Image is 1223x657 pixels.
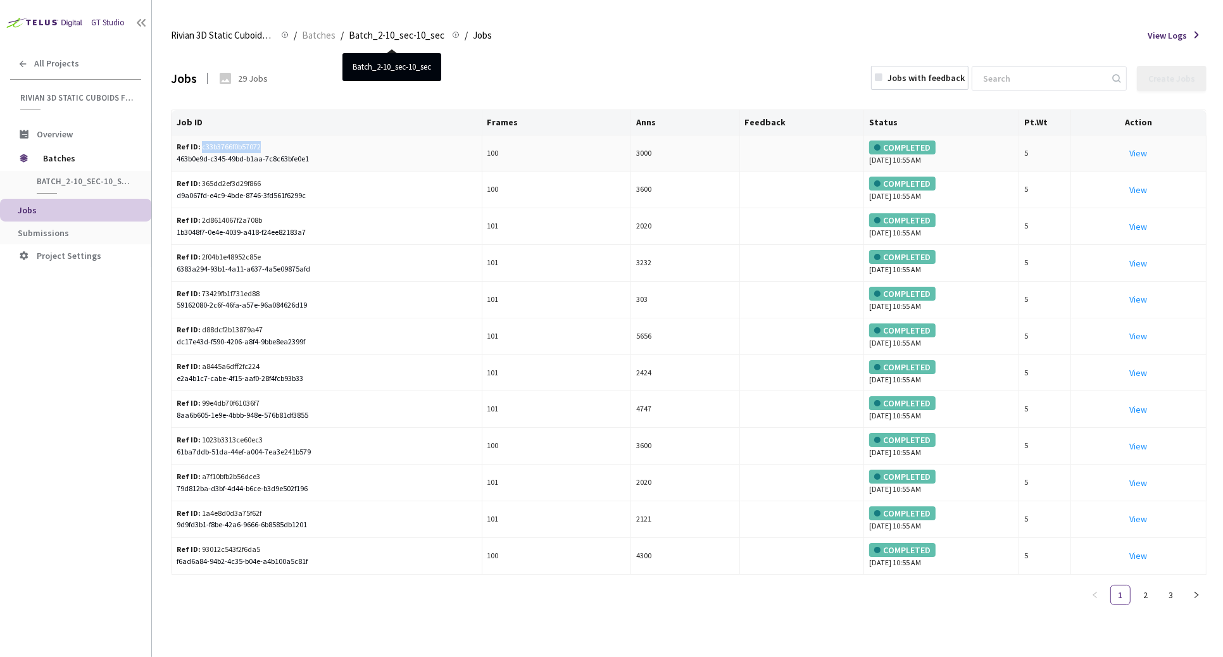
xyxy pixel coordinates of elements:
li: / [294,28,297,43]
li: / [341,28,344,43]
div: 73429fb1f731ed88 [177,288,339,300]
td: 101 [482,465,632,501]
div: GT Studio [91,16,125,29]
td: 100 [482,172,632,208]
div: COMPLETED [869,323,936,337]
div: d9a067fd-e4c9-4bde-8746-3fd561f6299c [177,190,477,202]
td: 5 [1019,391,1071,428]
td: 101 [482,245,632,282]
th: Pt.Wt [1019,110,1071,135]
div: 8aa6b605-1e9e-4bbb-948e-576b81df3855 [177,410,477,422]
div: 463b0e9d-c345-49bd-b1aa-7c8c63bfe0e1 [177,153,477,165]
div: [DATE] 10:55 AM [869,250,1013,276]
a: View [1129,184,1147,196]
a: View [1129,294,1147,305]
div: [DATE] 10:55 AM [869,470,1013,496]
div: COMPLETED [869,287,936,301]
td: 101 [482,355,632,392]
div: COMPLETED [869,213,936,227]
th: Job ID [172,110,482,135]
td: 101 [482,208,632,245]
div: 1a4e8d0d3a75f62f [177,508,339,520]
td: 2020 [631,465,739,501]
div: 61ba7ddb-51da-44ef-a004-7ea3e241b579 [177,446,477,458]
b: Ref ID: [177,435,201,444]
b: Ref ID: [177,361,201,371]
td: 101 [482,391,632,428]
span: left [1091,591,1099,599]
td: 101 [482,318,632,355]
span: Batch_2-10_sec-10_sec [37,176,130,187]
a: View [1129,404,1147,415]
span: Batches [302,28,336,43]
a: View [1129,550,1147,561]
td: 2020 [631,208,739,245]
div: [DATE] 10:55 AM [869,177,1013,203]
a: View [1129,441,1147,452]
th: Action [1071,110,1207,135]
div: COMPLETED [869,396,936,410]
span: View Logs [1148,28,1187,42]
div: [DATE] 10:55 AM [869,506,1013,532]
td: 4300 [631,538,739,575]
b: Ref ID: [177,215,201,225]
button: left [1085,585,1105,605]
span: Submissions [18,227,69,239]
div: [DATE] 10:55 AM [869,360,1013,386]
div: COMPLETED [869,177,936,191]
li: 2 [1136,585,1156,605]
td: 5 [1019,501,1071,538]
div: COMPLETED [869,250,936,264]
b: Ref ID: [177,398,201,408]
div: a8445a6dff2fc224 [177,361,339,373]
td: 100 [482,428,632,465]
div: 2d8614067f2a708b [177,215,339,227]
td: 5 [1019,355,1071,392]
td: 3600 [631,172,739,208]
div: COMPLETED [869,543,936,557]
td: 303 [631,282,739,318]
td: 5 [1019,282,1071,318]
a: 3 [1162,585,1181,604]
div: [DATE] 10:55 AM [869,287,1013,313]
b: Ref ID: [177,289,201,298]
div: dc17e43d-f590-4206-a8f4-9bbe8ea2399f [177,336,477,348]
li: Previous Page [1085,585,1105,605]
td: 100 [482,135,632,172]
a: Batches [299,28,338,42]
span: right [1193,591,1200,599]
td: 2424 [631,355,739,392]
td: 5 [1019,135,1071,172]
div: c33b3766f0b57072 [177,141,339,153]
div: 1023b3313ce60ec3 [177,434,339,446]
a: View [1129,330,1147,342]
div: COMPLETED [869,360,936,374]
td: 101 [482,501,632,538]
div: [DATE] 10:55 AM [869,141,1013,166]
span: Batches [43,146,130,171]
div: d88dcf2b13879a47 [177,324,339,336]
td: 5 [1019,465,1071,501]
b: Ref ID: [177,142,201,151]
div: e2a4b1c7-cabe-4f15-aaf0-28f4fcb93b33 [177,373,477,385]
div: 79d812ba-d3bf-4d44-b6ce-b3d9e502f196 [177,483,477,495]
div: [DATE] 10:55 AM [869,213,1013,239]
div: Jobs with feedback [887,71,965,85]
td: 3600 [631,428,739,465]
div: f6ad6a84-94b2-4c35-b04e-a4b100a5c81f [177,556,477,568]
div: Jobs [171,68,197,88]
b: Ref ID: [177,325,201,334]
div: 365dd2ef3d29f866 [177,178,339,190]
span: Rivian 3D Static Cuboids fixed[2024-25] [20,92,134,103]
td: 2121 [631,501,739,538]
div: 99e4db70f61036f7 [177,397,339,410]
span: Batch_2-10_sec-10_sec [349,28,444,43]
b: Ref ID: [177,544,201,554]
b: Ref ID: [177,252,201,261]
td: 101 [482,282,632,318]
span: All Projects [34,58,79,69]
td: 3232 [631,245,739,282]
th: Feedback [740,110,864,135]
div: 29 Jobs [238,72,268,85]
a: View [1129,221,1147,232]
